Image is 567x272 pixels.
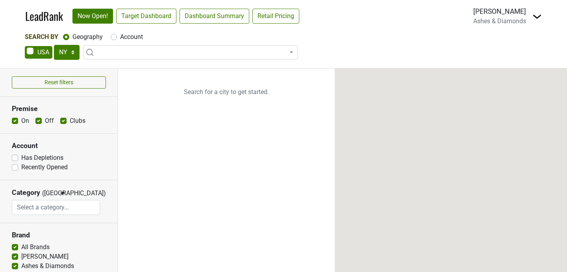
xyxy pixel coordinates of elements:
label: [PERSON_NAME] [21,252,69,261]
a: Retail Pricing [252,9,299,24]
span: Search By [25,33,58,41]
label: Ashes & Diamonds [21,261,74,271]
p: Search for a city to get started. [118,68,335,116]
label: Geography [72,32,103,42]
label: Recently Opened [21,163,68,172]
div: [PERSON_NAME] [473,6,526,17]
a: Dashboard Summary [180,9,249,24]
h3: Category [12,189,40,197]
img: Dropdown Menu [532,12,542,21]
label: All Brands [21,242,50,252]
input: Select a category... [12,200,100,215]
button: Reset filters [12,76,106,89]
h3: Premise [12,105,106,113]
span: ▼ [60,190,66,197]
label: Has Depletions [21,153,63,163]
label: Account [120,32,143,42]
h3: Account [12,142,106,150]
label: Clubs [70,116,85,126]
span: ([GEOGRAPHIC_DATA]) [42,189,58,200]
label: Off [45,116,54,126]
span: Ashes & Diamonds [473,17,526,25]
h3: Brand [12,231,106,239]
a: Now Open! [72,9,113,24]
label: On [21,116,29,126]
a: Target Dashboard [116,9,176,24]
a: LeadRank [25,8,63,24]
